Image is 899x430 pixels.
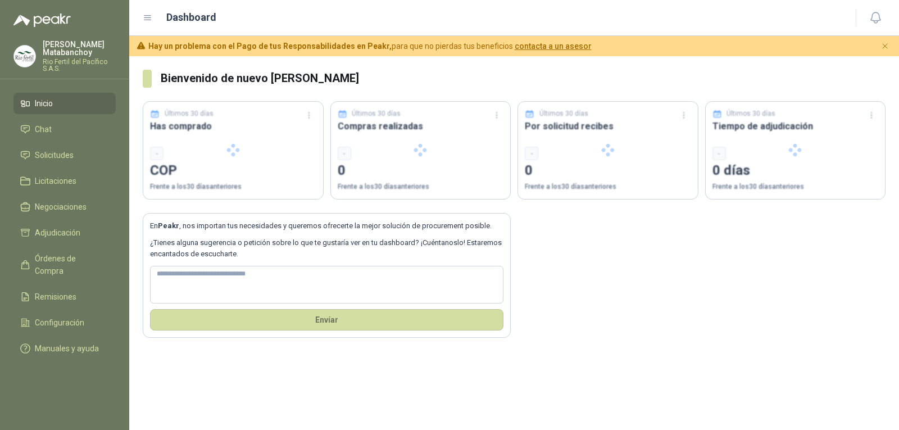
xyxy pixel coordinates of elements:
[13,286,116,307] a: Remisiones
[35,291,76,303] span: Remisiones
[35,342,99,355] span: Manuales y ayuda
[35,97,53,110] span: Inicio
[13,248,116,282] a: Órdenes de Compra
[13,196,116,218] a: Negociaciones
[13,13,71,27] img: Logo peakr
[35,227,80,239] span: Adjudicación
[150,309,503,331] button: Envíar
[43,40,116,56] p: [PERSON_NAME] Matabanchoy
[35,149,74,161] span: Solicitudes
[161,70,886,87] h3: Bienvenido de nuevo [PERSON_NAME]
[13,93,116,114] a: Inicio
[148,40,592,52] span: para que no pierdas tus beneficios
[13,144,116,166] a: Solicitudes
[158,221,179,230] b: Peakr
[14,46,35,67] img: Company Logo
[13,338,116,359] a: Manuales y ayuda
[13,119,116,140] a: Chat
[13,222,116,243] a: Adjudicación
[35,316,84,329] span: Configuración
[515,42,592,51] a: contacta a un asesor
[878,39,892,53] button: Cerrar
[13,170,116,192] a: Licitaciones
[35,252,105,277] span: Órdenes de Compra
[166,10,216,25] h1: Dashboard
[35,201,87,213] span: Negociaciones
[148,42,392,51] b: Hay un problema con el Pago de tus Responsabilidades en Peakr,
[35,175,76,187] span: Licitaciones
[13,312,116,333] a: Configuración
[35,123,52,135] span: Chat
[150,220,503,232] p: En , nos importan tus necesidades y queremos ofrecerte la mejor solución de procurement posible.
[150,237,503,260] p: ¿Tienes alguna sugerencia o petición sobre lo que te gustaría ver en tu dashboard? ¡Cuéntanoslo! ...
[43,58,116,72] p: Rio Fertil del Pacífico S.A.S.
